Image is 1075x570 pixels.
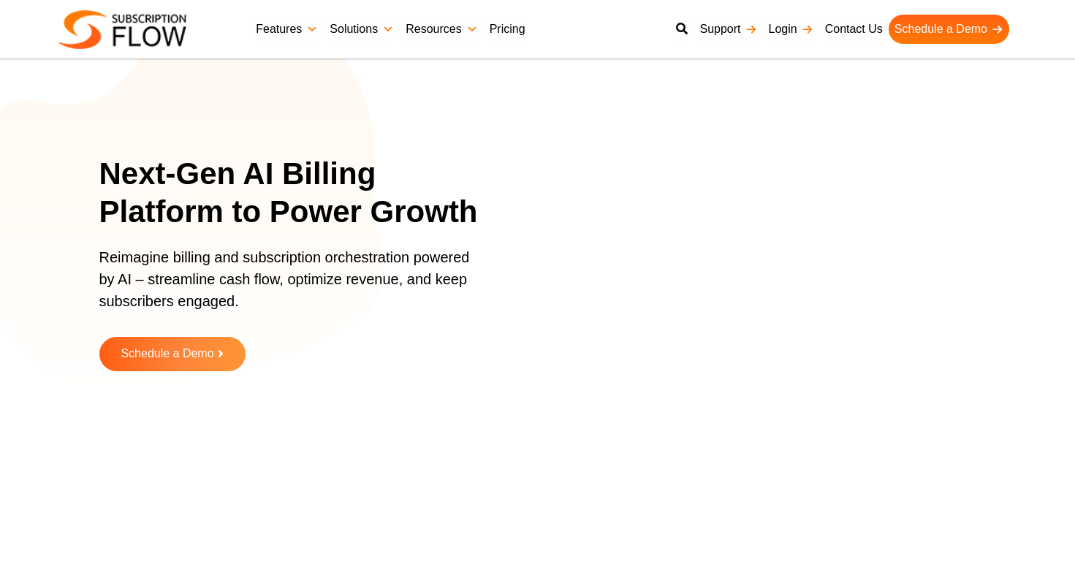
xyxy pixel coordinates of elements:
a: Schedule a Demo [99,337,246,371]
a: Pricing [484,15,531,44]
a: Login [763,15,819,44]
a: Solutions [324,15,400,44]
a: Schedule a Demo [889,15,1009,44]
img: Subscriptionflow [58,10,186,49]
a: Contact Us [819,15,889,44]
h1: Next-Gen AI Billing Platform to Power Growth [99,155,498,232]
a: Resources [400,15,483,44]
a: Features [250,15,324,44]
p: Reimagine billing and subscription orchestration powered by AI – streamline cash flow, optimize r... [99,246,479,327]
span: Schedule a Demo [121,348,213,360]
a: Support [694,15,762,44]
